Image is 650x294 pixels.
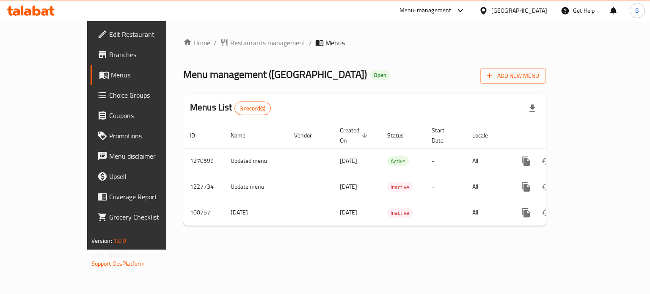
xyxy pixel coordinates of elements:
[235,104,271,113] span: 3 record(s)
[183,38,210,48] a: Home
[109,90,189,100] span: Choice Groups
[224,200,287,225] td: [DATE]
[109,212,189,222] span: Grocery Checklist
[109,29,189,39] span: Edit Restaurant
[91,250,130,261] span: Get support on:
[294,130,323,140] span: Vendor
[91,146,196,166] a: Menu disclaimer
[91,65,196,85] a: Menus
[432,125,455,146] span: Start Date
[214,38,217,48] li: /
[536,151,556,171] button: Change Status
[491,6,547,15] div: [GEOGRAPHIC_DATA]
[230,38,306,48] span: Restaurants management
[91,258,145,269] a: Support.OpsPlatform
[109,151,189,161] span: Menu disclaimer
[516,151,536,171] button: more
[231,130,256,140] span: Name
[340,125,370,146] span: Created On
[91,44,196,65] a: Branches
[522,98,543,118] div: Export file
[109,110,189,121] span: Coupons
[465,174,509,200] td: All
[91,85,196,105] a: Choice Groups
[224,174,287,200] td: Update menu
[387,208,413,218] span: Inactive
[91,187,196,207] a: Coverage Report
[309,38,312,48] li: /
[425,200,465,225] td: -
[387,157,409,166] span: Active
[516,203,536,223] button: more
[91,24,196,44] a: Edit Restaurant
[190,101,271,115] h2: Menus List
[113,235,127,246] span: 1.0.0
[635,6,639,15] span: B
[91,166,196,187] a: Upsell
[109,49,189,60] span: Branches
[234,102,271,115] div: Total records count
[91,105,196,126] a: Coupons
[183,38,546,48] nav: breadcrumb
[220,38,306,48] a: Restaurants management
[465,200,509,225] td: All
[387,130,415,140] span: Status
[425,174,465,200] td: -
[516,177,536,197] button: more
[472,130,499,140] span: Locale
[111,70,189,80] span: Menus
[109,131,189,141] span: Promotions
[183,174,224,200] td: 1227734
[465,148,509,174] td: All
[509,123,604,148] th: Actions
[370,70,390,80] div: Open
[183,65,367,84] span: Menu management ( [GEOGRAPHIC_DATA] )
[340,181,357,192] span: [DATE]
[91,126,196,146] a: Promotions
[91,207,196,227] a: Grocery Checklist
[340,207,357,218] span: [DATE]
[425,148,465,174] td: -
[91,235,112,246] span: Version:
[183,123,604,226] table: enhanced table
[536,203,556,223] button: Change Status
[190,130,206,140] span: ID
[183,200,224,225] td: 100757
[183,148,224,174] td: 1270599
[109,192,189,202] span: Coverage Report
[480,68,546,84] button: Add New Menu
[340,155,357,166] span: [DATE]
[224,148,287,174] td: Updated menu
[325,38,345,48] span: Menus
[370,71,390,79] span: Open
[109,171,189,181] span: Upsell
[487,71,539,81] span: Add New Menu
[399,5,452,16] div: Menu-management
[387,182,413,192] span: Inactive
